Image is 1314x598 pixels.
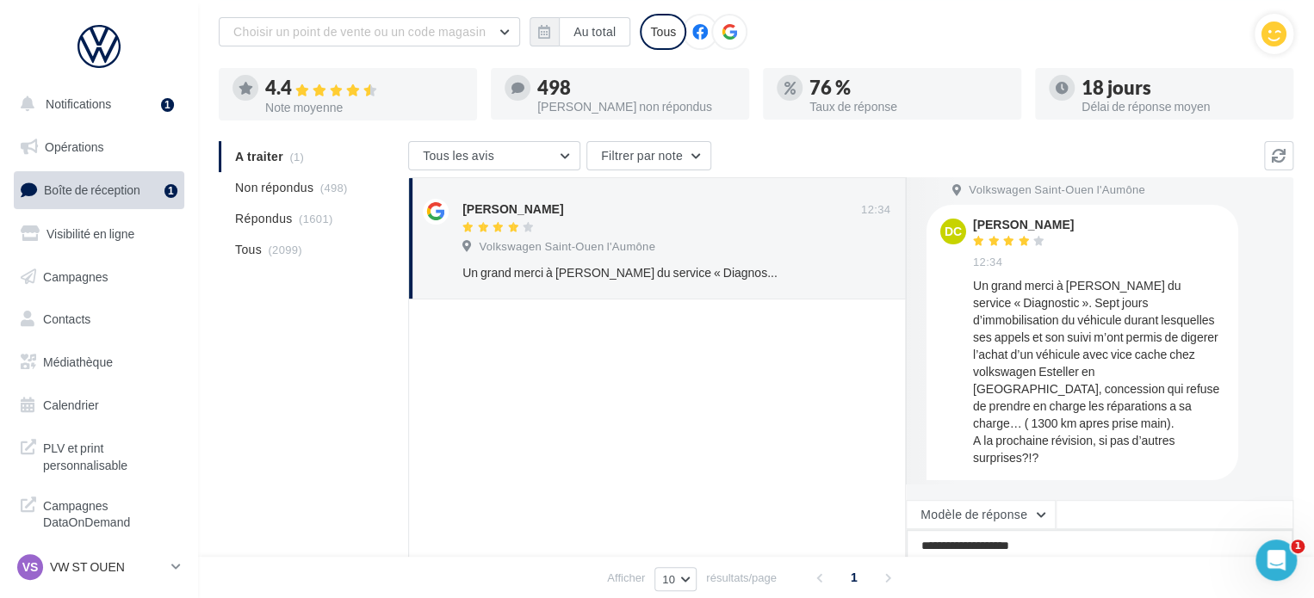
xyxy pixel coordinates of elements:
[43,354,113,369] span: Médiathèque
[10,344,188,380] a: Médiathèque
[164,184,177,198] div: 1
[537,101,735,113] div: [PERSON_NAME] non répondus
[320,181,348,194] span: (498)
[586,141,711,170] button: Filtrer par note
[462,264,778,281] div: Un grand merci à [PERSON_NAME] du service « Diagnostic ». Sept jours d’immobilisation du véhicule...
[233,24,486,39] span: Choisir un point de vente ou un code magasin
[43,398,99,412] span: Calendrier
[1082,101,1280,113] div: Délai de réponse moyen
[530,17,630,46] button: Au total
[840,564,868,591] span: 1
[662,572,675,586] span: 10
[973,277,1224,466] div: Un grand merci à [PERSON_NAME] du service « Diagnostic ». Sept jours d’immobilisation du véhicule...
[161,98,174,112] div: 1
[10,259,188,295] a: Campagnes
[10,487,188,538] a: Campagnes DataOnDemand
[10,429,188,480] a: PLV et print personnalisable
[22,558,39,576] span: VS
[654,567,697,591] button: 10
[46,96,111,111] span: Notifications
[906,500,1056,529] button: Modèle de réponse
[1082,78,1280,97] div: 18 jours
[945,223,962,240] span: DC
[43,436,177,473] span: PLV et print personnalisable
[50,558,164,576] p: VW ST OUEN
[973,219,1074,231] div: [PERSON_NAME]
[235,210,293,227] span: Répondus
[219,17,520,46] button: Choisir un point de vente ou un code magasin
[43,311,90,326] span: Contacts
[14,551,184,583] a: VS VW ST OUEN
[10,86,181,122] button: Notifications 1
[462,200,563,218] div: [PERSON_NAME]
[809,78,1007,97] div: 76 %
[559,17,630,46] button: Au total
[706,570,777,586] span: résultats/page
[607,570,645,586] span: Afficher
[44,182,140,197] span: Boîte de réception
[265,102,463,114] div: Note moyenne
[10,301,188,337] a: Contacts
[43,268,108,283] span: Campagnes
[265,78,463,98] div: 4.4
[1255,539,1297,581] iframe: Intercom live chat
[10,387,188,423] a: Calendrier
[408,141,580,170] button: Tous les avis
[46,226,134,241] span: Visibilité en ligne
[1291,539,1305,553] span: 1
[537,78,735,97] div: 498
[268,243,302,256] span: (2099)
[10,129,188,165] a: Opérations
[861,202,890,218] span: 12:34
[43,494,177,531] span: Campagnes DataOnDemand
[423,148,494,163] span: Tous les avis
[809,101,1007,113] div: Taux de réponse
[640,14,686,50] div: Tous
[235,179,313,196] span: Non répondus
[10,171,188,208] a: Boîte de réception1
[299,212,333,225] span: (1601)
[235,241,262,258] span: Tous
[969,182,1145,198] span: Volkswagen Saint-Ouen l'Aumône
[479,239,655,255] span: Volkswagen Saint-Ouen l'Aumône
[10,216,188,252] a: Visibilité en ligne
[973,255,1002,270] span: 12:34
[45,139,103,154] span: Opérations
